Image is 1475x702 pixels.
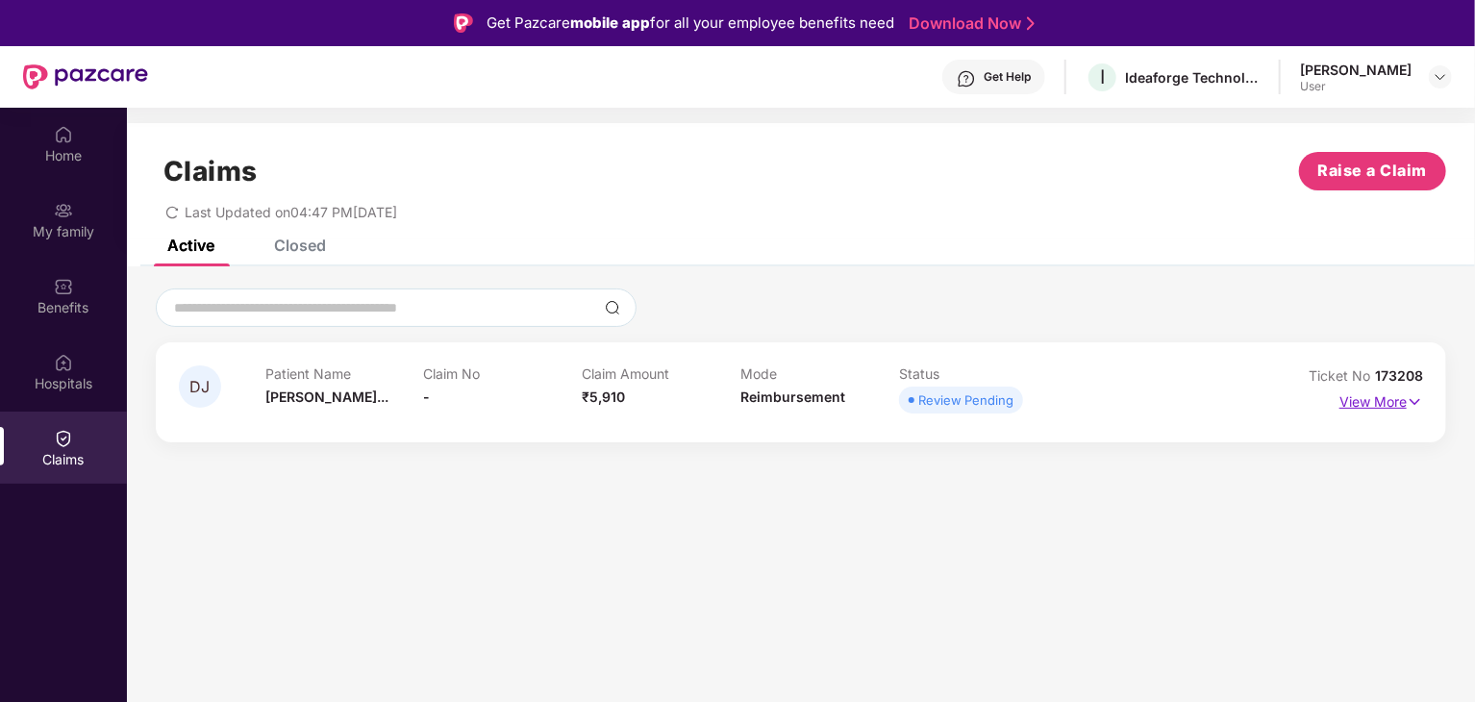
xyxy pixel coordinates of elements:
div: Get Help [984,69,1031,85]
a: Download Now [909,13,1029,34]
img: svg+xml;base64,PHN2ZyBpZD0iQmVuZWZpdHMiIHhtbG5zPSJodHRwOi8vd3d3LnczLm9yZy8yMDAwL3N2ZyIgd2lkdGg9Ij... [54,277,73,296]
span: redo [165,204,179,220]
span: 173208 [1375,367,1423,384]
strong: mobile app [570,13,650,32]
img: Stroke [1027,13,1035,34]
img: svg+xml;base64,PHN2ZyBpZD0iU2VhcmNoLTMyeDMyIiB4bWxucz0iaHR0cDovL3d3dy53My5vcmcvMjAwMC9zdmciIHdpZH... [605,300,620,315]
p: View More [1339,387,1423,413]
div: Get Pazcare for all your employee benefits need [487,12,894,35]
span: Last Updated on 04:47 PM[DATE] [185,204,397,220]
p: Patient Name [265,365,424,382]
img: svg+xml;base64,PHN2ZyBpZD0iSG9tZSIgeG1sbnM9Imh0dHA6Ly93d3cudzMub3JnLzIwMDAvc3ZnIiB3aWR0aD0iMjAiIG... [54,125,73,144]
p: Claim No [424,365,583,382]
div: User [1300,79,1412,94]
p: Status [899,365,1058,382]
div: Review Pending [918,390,1013,410]
div: Ideaforge Technology Ltd [1125,68,1260,87]
p: Claim Amount [582,365,740,382]
button: Raise a Claim [1299,152,1446,190]
img: svg+xml;base64,PHN2ZyB3aWR0aD0iMjAiIGhlaWdodD0iMjAiIHZpZXdCb3g9IjAgMCAyMCAyMCIgZmlsbD0ibm9uZSIgeG... [54,201,73,220]
span: ₹5,910 [582,389,625,405]
span: [PERSON_NAME]... [265,389,388,405]
span: Raise a Claim [1318,159,1428,183]
span: DJ [190,379,211,395]
h1: Claims [163,155,258,188]
img: New Pazcare Logo [23,64,148,89]
span: Reimbursement [740,389,845,405]
span: I [1100,65,1105,88]
p: Mode [740,365,899,382]
img: svg+xml;base64,PHN2ZyB4bWxucz0iaHR0cDovL3d3dy53My5vcmcvMjAwMC9zdmciIHdpZHRoPSIxNyIgaGVpZ2h0PSIxNy... [1407,391,1423,413]
div: Closed [274,236,326,255]
img: svg+xml;base64,PHN2ZyBpZD0iSG9zcGl0YWxzIiB4bWxucz0iaHR0cDovL3d3dy53My5vcmcvMjAwMC9zdmciIHdpZHRoPS... [54,353,73,372]
img: svg+xml;base64,PHN2ZyBpZD0iRHJvcGRvd24tMzJ4MzIiIHhtbG5zPSJodHRwOi8vd3d3LnczLm9yZy8yMDAwL3N2ZyIgd2... [1433,69,1448,85]
span: - [424,389,431,405]
img: svg+xml;base64,PHN2ZyBpZD0iQ2xhaW0iIHhtbG5zPSJodHRwOi8vd3d3LnczLm9yZy8yMDAwL3N2ZyIgd2lkdGg9IjIwIi... [54,429,73,448]
img: Logo [454,13,473,33]
img: svg+xml;base64,PHN2ZyBpZD0iSGVscC0zMngzMiIgeG1sbnM9Imh0dHA6Ly93d3cudzMub3JnLzIwMDAvc3ZnIiB3aWR0aD... [957,69,976,88]
div: [PERSON_NAME] [1300,61,1412,79]
span: Ticket No [1309,367,1375,384]
div: Active [167,236,214,255]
